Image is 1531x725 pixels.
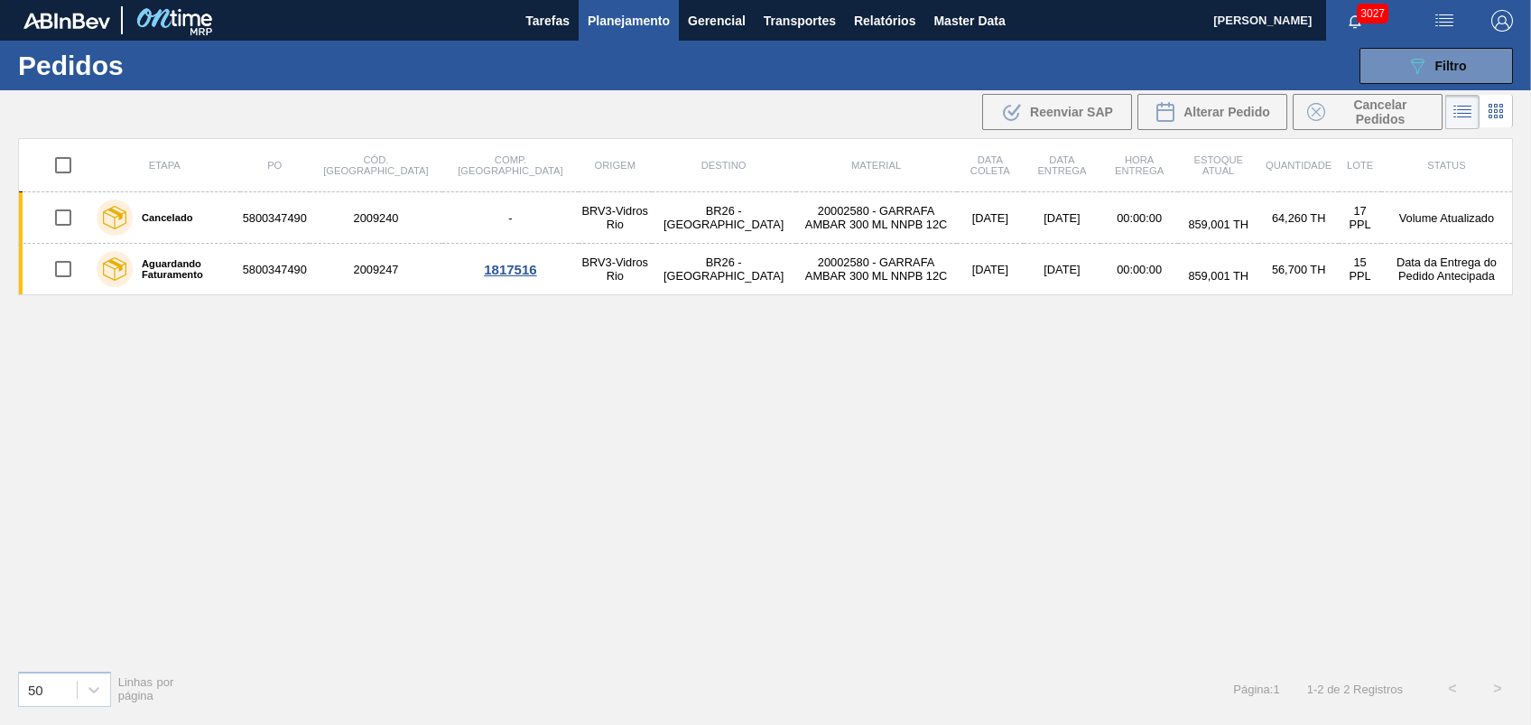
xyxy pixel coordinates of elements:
[579,192,652,244] td: BRV3-Vidros Rio
[1480,95,1513,129] div: Visão em Cards
[133,212,193,223] label: Cancelado
[688,10,746,32] span: Gerencial
[588,10,670,32] span: Planejamento
[1115,154,1164,176] span: Hora Entrega
[595,160,636,171] span: Origem
[1381,192,1513,244] td: Volume Atualizado
[240,244,310,295] td: 5800347490
[1307,683,1403,696] span: 1 - 2 de 2 Registros
[1193,154,1243,176] span: Estoque atual
[1445,95,1480,129] div: Visão em Lista
[1491,10,1513,32] img: Logout
[1339,244,1381,295] td: 15 PPL
[19,244,1513,295] a: Aguardando Faturamento58003474902009247BRV3-Vidros RioBR26 - [GEOGRAPHIC_DATA]20002580 - GARRAFA ...
[118,675,174,702] span: Linhas por página
[1024,244,1100,295] td: [DATE]
[957,192,1025,244] td: [DATE]
[1233,683,1279,696] span: Página : 1
[1100,244,1179,295] td: 00:00:00
[1137,94,1287,130] div: Alterar Pedido
[1381,244,1513,295] td: Data da Entrega do Pedido Antecipada
[579,244,652,295] td: BRV3-Vidros Rio
[1359,48,1513,84] button: Filtro
[1332,98,1428,126] span: Cancelar Pedidos
[652,244,796,295] td: BR26 - [GEOGRAPHIC_DATA]
[310,244,442,295] td: 2009247
[442,192,579,244] td: -
[445,262,576,277] div: 1817516
[701,160,747,171] span: Destino
[1258,244,1339,295] td: 56,700 TH
[1475,666,1520,711] button: >
[1188,218,1248,231] span: 859,001 TH
[1183,105,1270,119] span: Alterar Pedido
[1430,666,1475,711] button: <
[1188,269,1248,283] span: 859,001 TH
[1293,94,1443,130] div: Cancelar Pedidos em Massa
[1357,4,1388,23] span: 3027
[310,192,442,244] td: 2009240
[1258,192,1339,244] td: 64,260 TH
[133,258,233,280] label: Aguardando Faturamento
[18,55,283,76] h1: Pedidos
[970,154,1010,176] span: Data coleta
[764,10,836,32] span: Transportes
[1024,192,1100,244] td: [DATE]
[982,94,1132,130] div: Reenviar SAP
[323,154,428,176] span: Cód. [GEOGRAPHIC_DATA]
[23,13,110,29] img: TNhmsLtSVTkK8tSr43FrP2fwEKptu5GPRR3wAAAABJRU5ErkJggg==
[796,192,957,244] td: 20002580 - GARRAFA AMBAR 300 ML NNPB 12C
[933,10,1005,32] span: Master Data
[1030,105,1113,119] span: Reenviar SAP
[1037,154,1086,176] span: Data entrega
[1347,160,1373,171] span: Lote
[652,192,796,244] td: BR26 - [GEOGRAPHIC_DATA]
[458,154,562,176] span: Comp. [GEOGRAPHIC_DATA]
[525,10,570,32] span: Tarefas
[267,160,282,171] span: PO
[149,160,181,171] span: Etapa
[957,244,1025,295] td: [DATE]
[1427,160,1465,171] span: Status
[1266,160,1332,171] span: Quantidade
[28,682,43,697] div: 50
[1326,8,1384,33] button: Notificações
[854,10,915,32] span: Relatórios
[1293,94,1443,130] button: Cancelar Pedidos
[240,192,310,244] td: 5800347490
[1434,10,1455,32] img: userActions
[851,160,901,171] span: Material
[1100,192,1179,244] td: 00:00:00
[19,192,1513,244] a: Cancelado58003474902009240-BRV3-Vidros RioBR26 - [GEOGRAPHIC_DATA]20002580 - GARRAFA AMBAR 300 ML...
[1435,59,1467,73] span: Filtro
[796,244,957,295] td: 20002580 - GARRAFA AMBAR 300 ML NNPB 12C
[1339,192,1381,244] td: 17 PPL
